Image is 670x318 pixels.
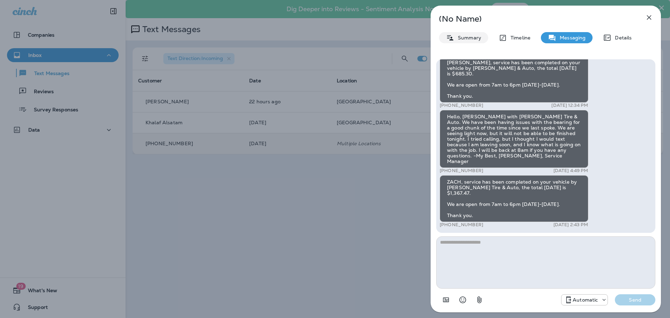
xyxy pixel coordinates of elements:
p: Details [611,35,632,40]
p: Automatic [573,297,598,303]
button: Select an emoji [456,293,470,307]
p: Messaging [556,35,586,40]
p: [DATE] 2:43 PM [553,222,588,228]
p: (No Name) [439,16,630,22]
p: [PHONE_NUMBER] [440,168,483,173]
div: ZACH, service has been completed on your vehicle by [PERSON_NAME] Tire & Auto, the total [DATE] i... [440,175,588,222]
p: [DATE] 4:49 PM [553,168,588,173]
p: [PHONE_NUMBER] [440,103,483,108]
p: [DATE] 12:34 PM [551,103,588,108]
p: Timeline [507,35,530,40]
p: Summary [454,35,481,40]
div: Hello, [PERSON_NAME] with [PERSON_NAME] Tire & Auto. We have been having issues with the bearing ... [440,110,588,168]
button: Add in a premade template [439,293,453,307]
p: [PHONE_NUMBER] [440,222,483,228]
div: [PERSON_NAME], service has been completed on your vehicle by [PERSON_NAME] & Auto, the total [DAT... [440,56,588,103]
